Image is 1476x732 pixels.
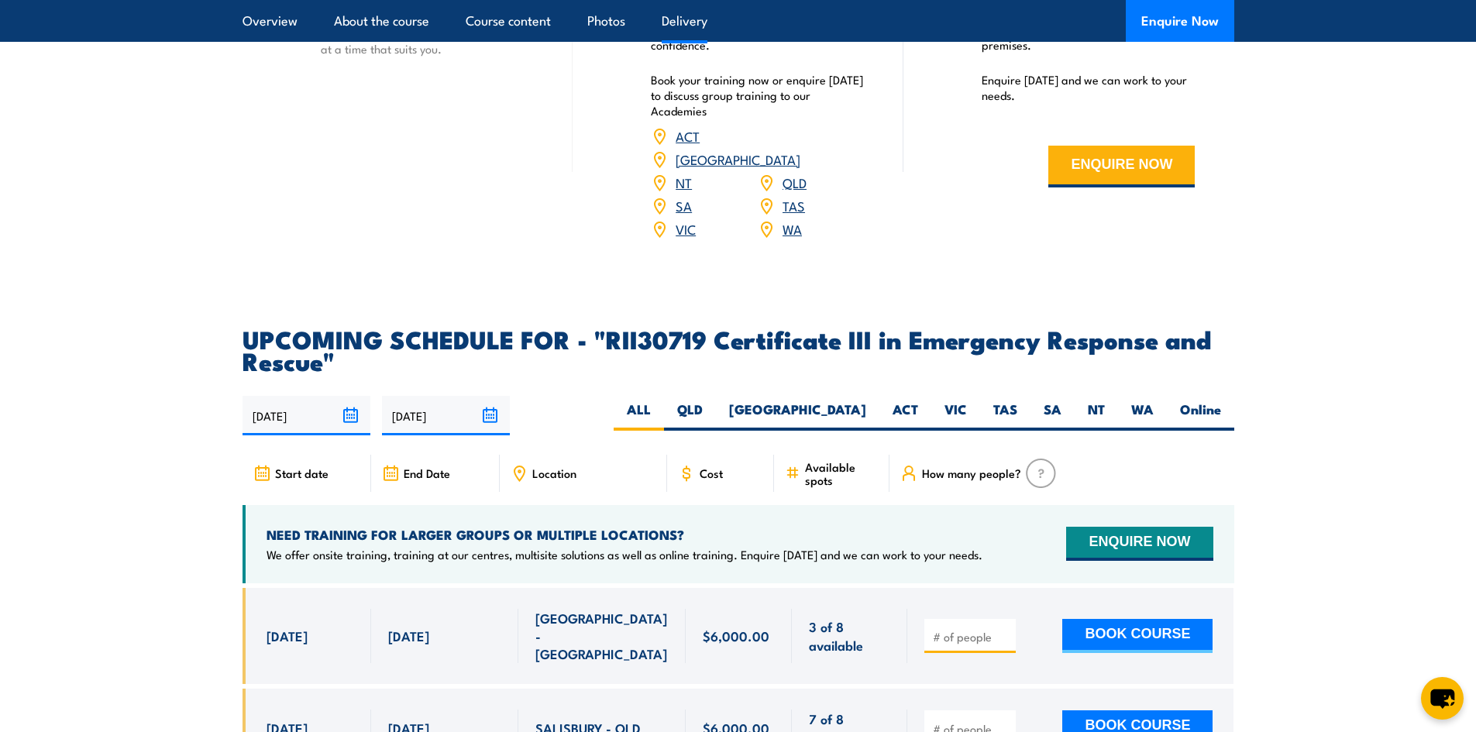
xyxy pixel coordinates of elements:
[980,400,1030,431] label: TAS
[267,526,982,543] h4: NEED TRAINING FOR LARGER GROUPS OR MULTIPLE LOCATIONS?
[388,627,429,644] span: [DATE]
[933,629,1010,644] input: # of people
[243,396,370,435] input: From date
[614,400,664,431] label: ALL
[703,627,769,644] span: $6,000.00
[267,627,308,644] span: [DATE]
[676,219,696,238] a: VIC
[716,400,879,431] label: [GEOGRAPHIC_DATA]
[1167,400,1234,431] label: Online
[1030,400,1075,431] label: SA
[1421,677,1464,720] button: chat-button
[676,126,700,145] a: ACT
[664,400,716,431] label: QLD
[1075,400,1118,431] label: NT
[1062,619,1213,653] button: BOOK COURSE
[267,547,982,562] p: We offer onsite training, training at our centres, multisite solutions as well as online training...
[1118,400,1167,431] label: WA
[700,466,723,479] span: Cost
[1066,527,1213,561] button: ENQUIRE NOW
[532,466,576,479] span: Location
[535,609,669,663] span: [GEOGRAPHIC_DATA] - [GEOGRAPHIC_DATA]
[1048,146,1195,187] button: ENQUIRE NOW
[783,196,805,215] a: TAS
[805,460,879,486] span: Available spots
[676,149,800,168] a: [GEOGRAPHIC_DATA]
[931,400,980,431] label: VIC
[404,466,450,479] span: End Date
[879,400,931,431] label: ACT
[783,173,807,191] a: QLD
[922,466,1021,479] span: How many people?
[783,219,802,238] a: WA
[275,466,329,479] span: Start date
[982,72,1196,103] p: Enquire [DATE] and we can work to your needs.
[676,173,692,191] a: NT
[651,72,865,119] p: Book your training now or enquire [DATE] to discuss group training to our Academies
[243,328,1234,371] h2: UPCOMING SCHEDULE FOR - "RII30719 Certificate III in Emergency Response and Rescue"
[809,617,890,654] span: 3 of 8 available
[382,396,510,435] input: To date
[676,196,692,215] a: SA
